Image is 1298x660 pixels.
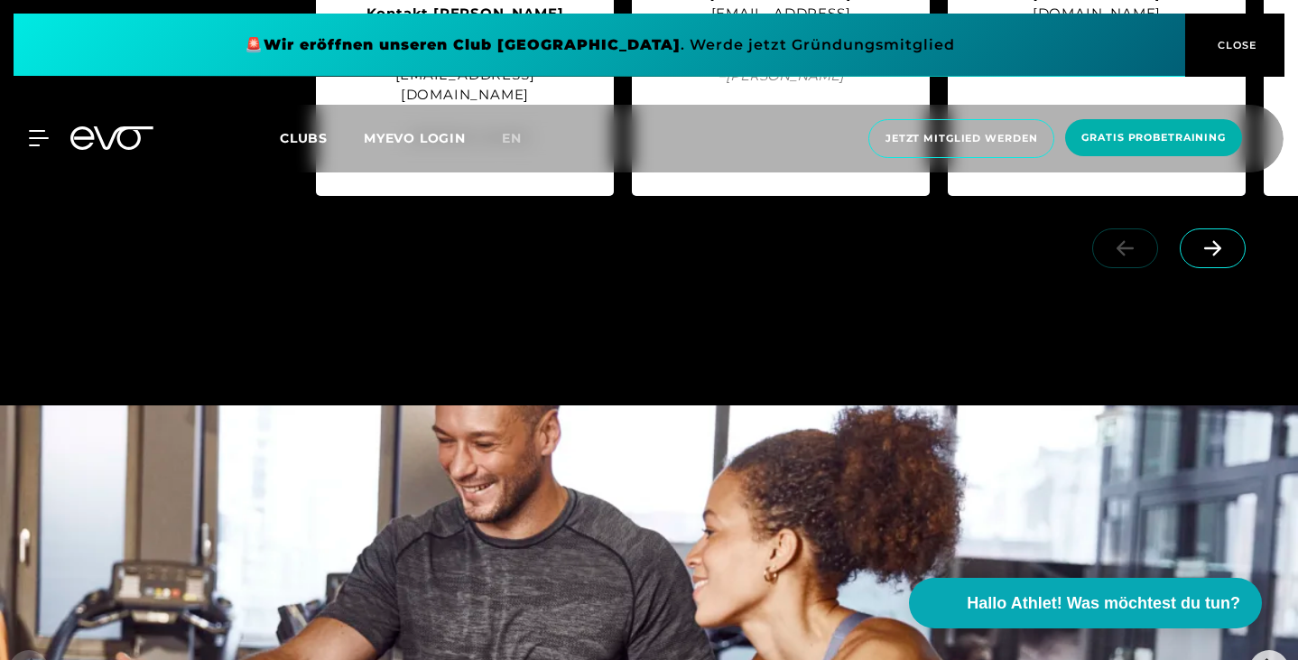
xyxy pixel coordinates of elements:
button: Hallo Athlet! Was möchtest du tun? [909,578,1262,628]
a: Gratis Probetraining [1060,119,1247,158]
span: Hallo Athlet! Was möchtest du tun? [967,591,1240,616]
a: Jetzt Mitglied werden [863,119,1060,158]
span: en [502,130,522,146]
span: Gratis Probetraining [1081,130,1226,145]
span: CLOSE [1213,37,1257,53]
span: Clubs [280,130,328,146]
a: en [502,128,543,149]
span: Jetzt Mitglied werden [885,131,1037,146]
button: CLOSE [1185,14,1284,77]
a: Clubs [280,129,364,146]
a: MYEVO LOGIN [364,130,466,146]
